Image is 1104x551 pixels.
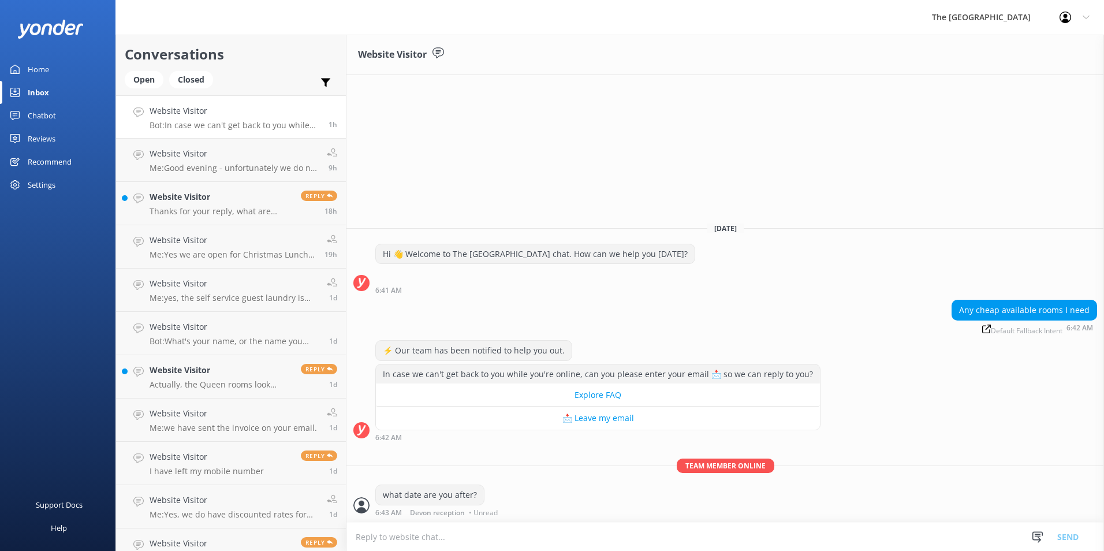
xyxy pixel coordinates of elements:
[169,71,213,88] div: Closed
[116,442,346,485] a: Website VisitorI have left my mobile numberReply1d
[116,312,346,355] a: Website VisitorBot:What's your name, or the name you want the booking to be for?1d
[116,139,346,182] a: Website VisitorMe:Good evening - unfortunately we do not have any rooms available with 2 beds on ...
[150,105,320,117] h4: Website Visitor
[28,81,49,104] div: Inbox
[51,516,67,539] div: Help
[169,73,219,85] a: Closed
[329,509,337,519] span: Sep 07 2025 04:25pm (UTC +12:00) Pacific/Auckland
[325,250,337,259] span: Sep 08 2025 12:21pm (UTC +12:00) Pacific/Auckland
[150,466,264,476] p: I have left my mobile number
[376,341,572,360] div: ⚡ Our team has been notified to help you out.
[150,120,320,131] p: Bot: In case we can't get back to you while you're online, can you please enter your email 📩 so w...
[329,466,337,476] span: Sep 07 2025 06:32pm (UTC +12:00) Pacific/Auckland
[116,269,346,312] a: Website VisitorMe:yes, the self service guest laundry is available from 9am to 9pm. You will need...
[116,399,346,442] a: Website VisitorMe:we have sent the invoice on your email.1d
[150,494,318,507] h4: Website Visitor
[375,433,820,441] div: Sep 09 2025 06:42am (UTC +12:00) Pacific/Auckland
[150,537,207,550] h4: Website Visitor
[36,493,83,516] div: Support Docs
[301,191,337,201] span: Reply
[329,120,337,129] span: Sep 09 2025 06:42am (UTC +12:00) Pacific/Auckland
[301,451,337,461] span: Reply
[116,225,346,269] a: Website VisitorMe:Yes we are open for Christmas Lunch - 12 noon & Christmas Evening Dinner @ 6pm ...
[329,379,337,389] span: Sep 07 2025 07:17pm (UTC +12:00) Pacific/Auckland
[376,407,820,430] button: 📩 Leave my email
[17,20,84,39] img: yonder-white-logo.png
[150,163,318,173] p: Me: Good evening - unfortunately we do not have any rooms available with 2 beds on [DATE].
[150,407,317,420] h4: Website Visitor
[952,300,1096,320] div: Any cheap available rooms I need
[150,234,316,247] h4: Website Visitor
[358,47,427,62] h3: Website Visitor
[707,224,744,233] span: [DATE]
[375,434,402,441] strong: 6:42 AM
[150,206,292,217] p: Thanks for your reply, what are those rooms called so I can search for it please?
[150,321,320,333] h4: Website Visitor
[376,364,820,384] div: In case we can't get back to you while you're online, can you please enter your email 📩 so we can...
[469,509,498,516] span: • Unread
[150,147,318,160] h4: Website Visitor
[376,244,695,264] div: Hi 👋 Welcome to The [GEOGRAPHIC_DATA] chat. How can we help you [DATE]?
[329,336,337,346] span: Sep 07 2025 07:57pm (UTC +12:00) Pacific/Auckland
[150,191,292,203] h4: Website Visitor
[116,355,346,399] a: Website VisitorActually, the Queen rooms look good, so a rate for those nights and breakfast incl...
[376,384,820,407] button: Explore FAQ
[301,537,337,548] span: Reply
[982,325,1062,334] span: Default Fallback Intent
[150,451,264,463] h4: Website Visitor
[376,485,484,505] div: what date are you after?
[329,163,337,173] span: Sep 08 2025 10:56pm (UTC +12:00) Pacific/Auckland
[150,364,292,377] h4: Website Visitor
[150,509,318,520] p: Me: Yes, we do have discounted rates for dinner buffet if you book it with accommodation.
[375,508,501,516] div: Sep 09 2025 06:43am (UTC +12:00) Pacific/Auckland
[28,104,56,127] div: Chatbot
[301,364,337,374] span: Reply
[952,323,1097,334] div: Sep 09 2025 06:42am (UTC +12:00) Pacific/Auckland
[1066,325,1093,334] strong: 6:42 AM
[150,336,320,347] p: Bot: What's your name, or the name you want the booking to be for?
[329,423,337,433] span: Sep 07 2025 06:56pm (UTC +12:00) Pacific/Auckland
[125,43,337,65] h2: Conversations
[125,73,169,85] a: Open
[28,58,49,81] div: Home
[116,485,346,528] a: Website VisitorMe:Yes, we do have discounted rates for dinner buffet if you book it with accommod...
[150,423,317,433] p: Me: we have sent the invoice on your email.
[116,182,346,225] a: Website VisitorThanks for your reply, what are those rooms called so I can search for it please?R...
[116,95,346,139] a: Website VisitorBot:In case we can't get back to you while you're online, can you please enter you...
[375,287,402,294] strong: 6:41 AM
[325,206,337,216] span: Sep 08 2025 01:34pm (UTC +12:00) Pacific/Auckland
[28,127,55,150] div: Reviews
[375,286,695,294] div: Sep 09 2025 06:41am (UTC +12:00) Pacific/Auckland
[410,509,465,516] span: Devon reception
[28,173,55,196] div: Settings
[150,379,292,390] p: Actually, the Queen rooms look good, so a rate for those nights and breakfast included please? 🙏
[150,250,316,260] p: Me: Yes we are open for Christmas Lunch - 12 noon & Christmas Evening Dinner @ 6pm . Bookings are...
[28,150,72,173] div: Recommend
[150,293,318,303] p: Me: yes, the self service guest laundry is available from 9am to 9pm. You will need your room key...
[150,277,318,290] h4: Website Visitor
[125,71,163,88] div: Open
[375,509,402,516] strong: 6:43 AM
[329,293,337,303] span: Sep 07 2025 09:42pm (UTC +12:00) Pacific/Auckland
[677,459,774,473] span: Team member online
